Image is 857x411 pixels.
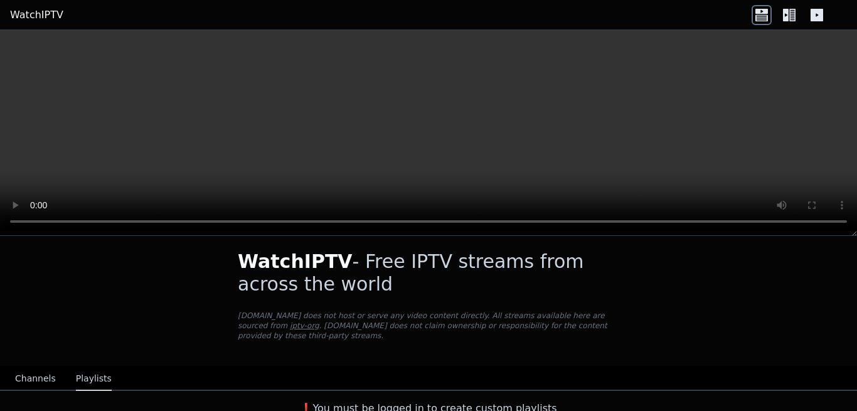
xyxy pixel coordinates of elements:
[238,250,353,272] span: WatchIPTV
[15,367,56,391] button: Channels
[76,367,112,391] button: Playlists
[238,250,619,296] h1: - Free IPTV streams from across the world
[10,8,63,23] a: WatchIPTV
[290,321,319,330] a: iptv-org
[238,311,619,341] p: [DOMAIN_NAME] does not host or serve any video content directly. All streams available here are s...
